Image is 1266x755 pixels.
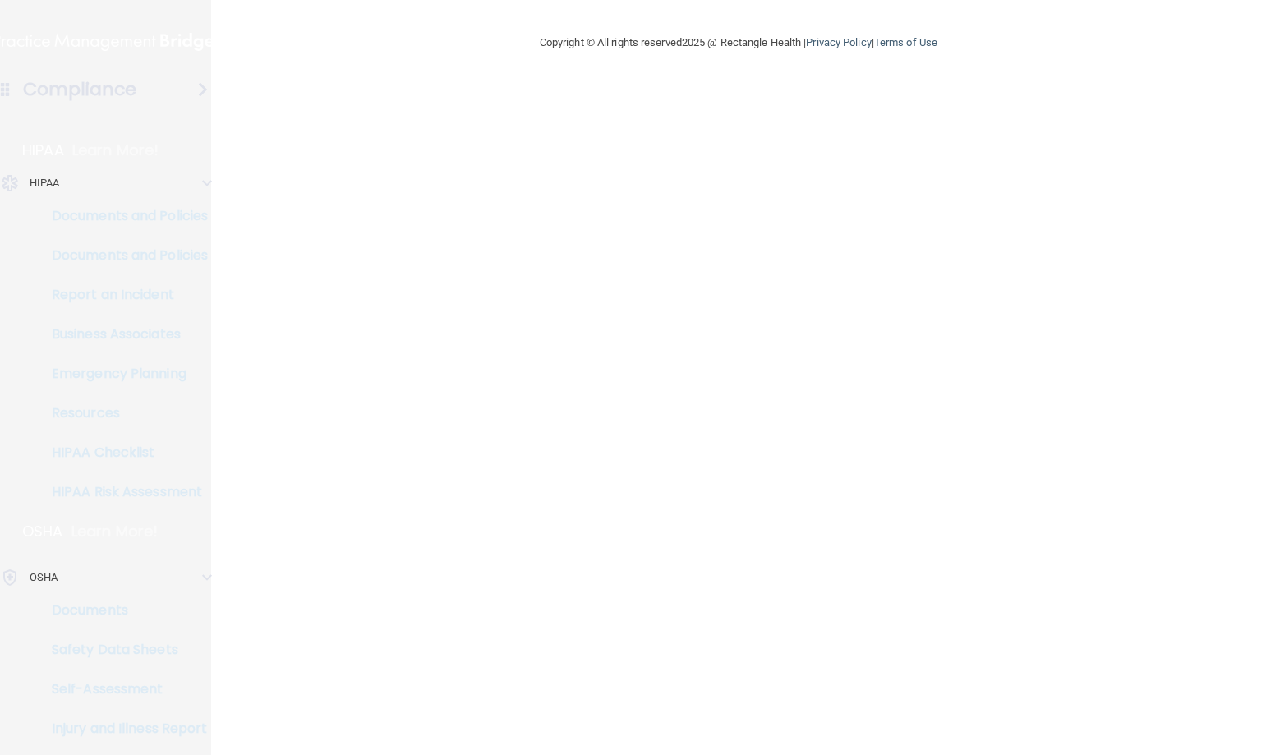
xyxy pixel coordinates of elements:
p: Documents [11,602,235,619]
p: Injury and Illness Report [11,720,235,737]
p: OSHA [22,522,63,541]
p: Emergency Planning [11,366,235,382]
p: Self-Assessment [11,681,235,697]
p: Resources [11,405,235,421]
p: Documents and Policies [11,247,235,264]
p: HIPAA Risk Assessment [11,484,235,500]
p: Learn More! [72,140,159,160]
p: Business Associates [11,326,235,343]
h4: Compliance [23,78,137,101]
div: Copyright © All rights reserved 2025 @ Rectangle Health | | [439,16,1038,69]
p: HIPAA [22,140,64,160]
p: HIPAA Checklist [11,444,235,461]
p: Learn More! [71,522,159,541]
p: OSHA [30,568,58,587]
p: Report an Incident [11,287,235,303]
p: Documents and Policies [11,208,235,224]
a: Terms of Use [874,36,937,48]
p: HIPAA [30,173,60,193]
a: Privacy Policy [806,36,871,48]
p: Safety Data Sheets [11,642,235,658]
